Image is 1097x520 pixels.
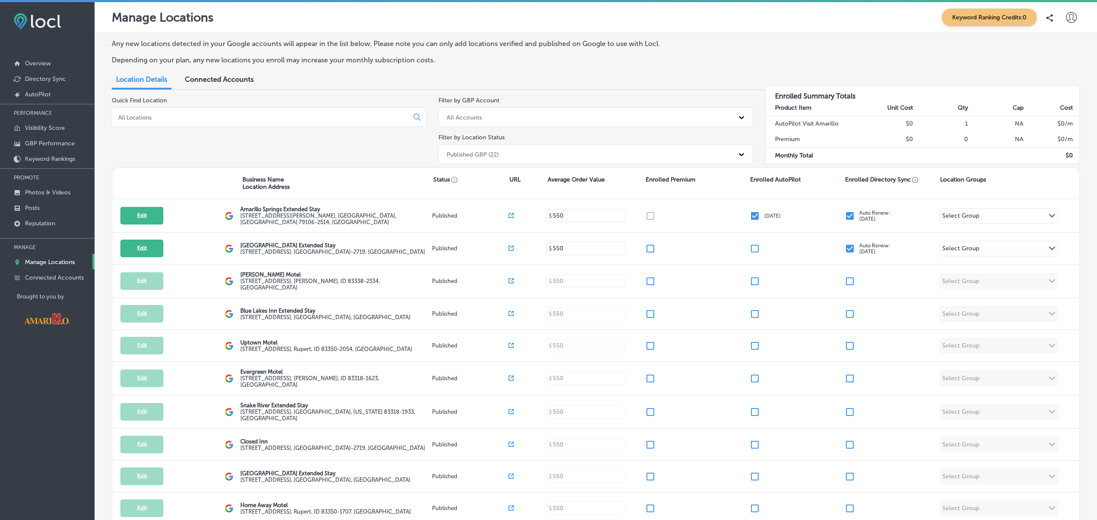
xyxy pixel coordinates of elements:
p: Auto Renew: [DATE] [859,210,890,222]
img: logo [225,440,233,449]
input: All Locations [117,114,407,121]
label: [STREET_ADDRESS] , [GEOGRAPHIC_DATA]-2719, [GEOGRAPHIC_DATA] [240,249,425,255]
p: Enrolled Premium [646,176,696,183]
p: Auto Renew: [DATE] [859,243,890,255]
p: Brought to you by [17,293,95,300]
p: $ [549,213,552,219]
td: AutoPilot Visit Amarillo [766,116,858,132]
td: $0 [858,132,913,148]
p: [PERSON_NAME] Motel [240,271,430,278]
p: Published [432,375,509,382]
p: Published [432,212,509,219]
p: Snake River Extended Stay [240,402,430,409]
p: Posts [25,204,40,212]
button: Edit [120,272,163,290]
label: [STREET_ADDRESS][PERSON_NAME] , [GEOGRAPHIC_DATA], [GEOGRAPHIC_DATA] 79106-2514, [GEOGRAPHIC_DATA] [240,212,430,225]
div: Select Group [942,212,979,222]
button: Edit [120,403,163,421]
td: $ 0 /m [1024,132,1079,148]
p: Published [432,441,509,448]
p: Status [433,176,510,183]
th: Unit Cost [858,100,913,116]
img: logo [225,504,233,513]
p: Home Away Motel [240,502,411,508]
p: Uptown Motel [240,339,412,346]
p: Published [432,473,509,480]
label: [STREET_ADDRESS] , Rupert, ID 83350-1707, [GEOGRAPHIC_DATA] [240,508,411,515]
img: logo [225,310,233,318]
p: Connected Accounts [25,274,84,281]
td: 0 [913,132,969,148]
th: Cost [1024,100,1079,116]
td: NA [968,116,1024,132]
img: logo [225,244,233,253]
p: Published [432,311,509,317]
p: URL [509,176,521,183]
label: [STREET_ADDRESS] , Rupert, ID 83350-2054, [GEOGRAPHIC_DATA] [240,346,412,352]
p: Business Name Location Address [242,176,290,191]
label: [STREET_ADDRESS] , [PERSON_NAME], ID 83318-1623, [GEOGRAPHIC_DATA] [240,375,430,388]
p: Evergreen Motel [240,369,430,375]
img: logo [225,472,233,481]
p: Enrolled AutoPilot [750,176,801,183]
p: Blue Lakes Inn Extended Stay [240,308,411,314]
span: Location Details [116,75,167,83]
td: Premium [766,132,858,148]
td: 1 [913,116,969,132]
img: logo [225,277,233,286]
p: [DATE] [764,213,781,219]
p: Overview [25,60,51,67]
label: Filter by Location Status [438,134,505,141]
div: Select Group [942,245,979,255]
img: fda3e92497d09a02dc62c9cd864e3231.png [14,13,61,29]
img: logo [225,408,233,416]
button: Edit [120,369,163,387]
td: Monthly Total [766,148,858,163]
label: Filter by GBP Account [438,97,499,104]
label: [STREET_ADDRESS] , [GEOGRAPHIC_DATA], [US_STATE] 83318-1933, [GEOGRAPHIC_DATA] [240,409,430,422]
p: Amarillo Springs Extended Stay [240,206,430,212]
p: Published [432,245,509,252]
span: Connected Accounts [185,75,254,83]
td: $ 0 [1024,148,1079,163]
p: Depending on your plan, any new locations you enroll may increase your monthly subscription costs. [112,56,741,64]
td: $0 [858,116,913,132]
p: Enrolled Directory Sync [845,176,919,183]
label: [STREET_ADDRESS] , [GEOGRAPHIC_DATA]-2719, [GEOGRAPHIC_DATA] [240,445,425,451]
button: Edit [120,305,163,323]
p: Published [432,342,509,349]
label: [STREET_ADDRESS] , [GEOGRAPHIC_DATA], [GEOGRAPHIC_DATA] [240,477,411,483]
button: Edit [120,468,163,485]
p: [GEOGRAPHIC_DATA] Extended Stay [240,242,425,249]
p: Location Groups [940,176,986,183]
p: Any new locations detected in your Google accounts will appear in the list below. Please note you... [112,40,741,48]
button: Edit [120,436,163,453]
p: Published [432,505,509,511]
th: Qty [913,100,969,116]
img: logo [225,212,233,220]
img: Visit Amarillo [17,307,77,331]
span: Keyword Ranking Credits: 0 [942,9,1037,26]
p: GBP Performance [25,140,75,147]
p: [GEOGRAPHIC_DATA] Extended Stay [240,470,411,477]
p: Visibility Score [25,124,65,132]
div: All Accounts [447,114,482,121]
p: $ [549,246,552,252]
img: logo [225,342,233,350]
td: NA [968,132,1024,148]
h3: Enrolled Summary Totals [766,86,1079,100]
button: Edit [120,240,163,257]
p: Manage Locations [112,10,214,25]
p: Average Order Value [548,176,605,183]
p: Directory Sync [25,75,66,83]
th: Cap [968,100,1024,116]
label: Quick Find Location [112,97,167,104]
p: Published [432,409,509,415]
img: logo [225,374,233,383]
p: Manage Locations [25,258,75,266]
p: Published [432,278,509,284]
button: Edit [120,499,163,517]
strong: Product Item [775,104,812,111]
label: [STREET_ADDRESS] , [PERSON_NAME], ID 83338-2334, [GEOGRAPHIC_DATA] [240,278,430,291]
p: Closed Inn [240,438,425,445]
